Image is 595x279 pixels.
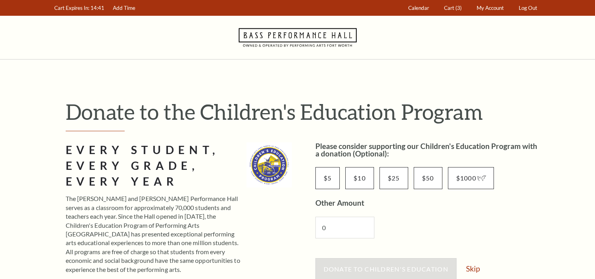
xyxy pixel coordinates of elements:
h1: Donate to the Children's Education Program [66,99,542,125]
a: Add Time [109,0,139,16]
span: Cart [444,5,454,11]
a: My Account [473,0,507,16]
label: Other Amount [315,198,364,207]
span: My Account [477,5,504,11]
span: Cart Expires In: [54,5,89,11]
label: Please consider supporting our Children's Education Program with a donation (Optional): [315,141,537,158]
p: The [PERSON_NAME] and [PERSON_NAME] Performance Hall serves as a classroom for approximately 70,0... [66,194,241,274]
a: Calendar [404,0,433,16]
input: $25 [379,167,408,189]
h2: Every Student, Every Grade, Every Year [66,142,241,190]
span: Donate to Children's Education [324,265,448,273]
input: $1000 [448,167,494,189]
input: $50 [414,167,442,189]
a: Cart (3) [440,0,465,16]
span: Calendar [408,5,429,11]
input: $5 [315,167,340,189]
img: cep_logo_2022_standard_335x335.jpg [247,142,292,188]
a: Skip [466,265,480,272]
span: (3) [455,5,462,11]
input: $10 [345,167,374,189]
span: 14:41 [90,5,104,11]
a: Log Out [515,0,541,16]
